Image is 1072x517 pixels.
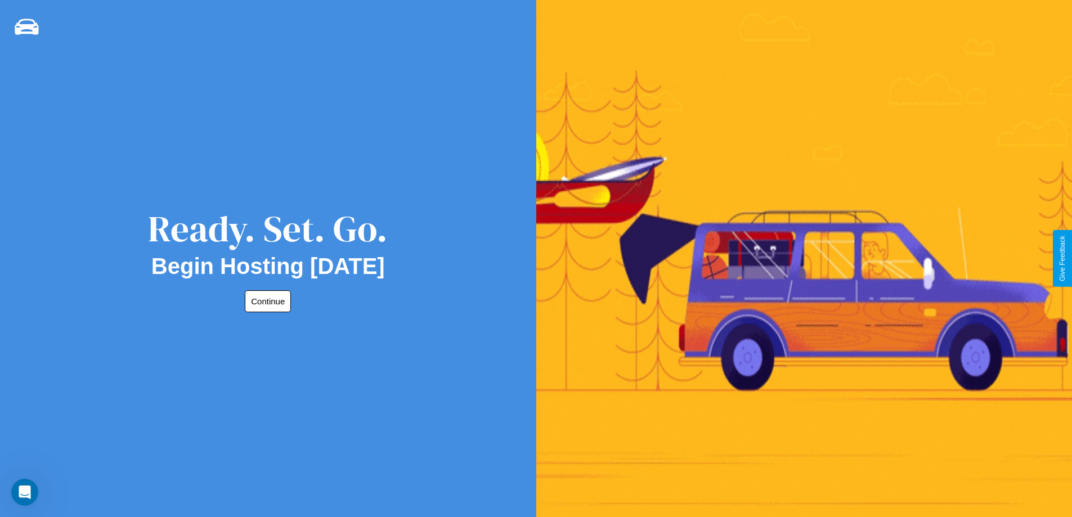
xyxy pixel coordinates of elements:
[11,479,38,506] iframe: Intercom live chat
[151,254,385,279] h2: Begin Hosting [DATE]
[245,290,291,312] button: Continue
[148,204,388,254] div: Ready. Set. Go.
[1058,236,1066,281] div: Give Feedback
